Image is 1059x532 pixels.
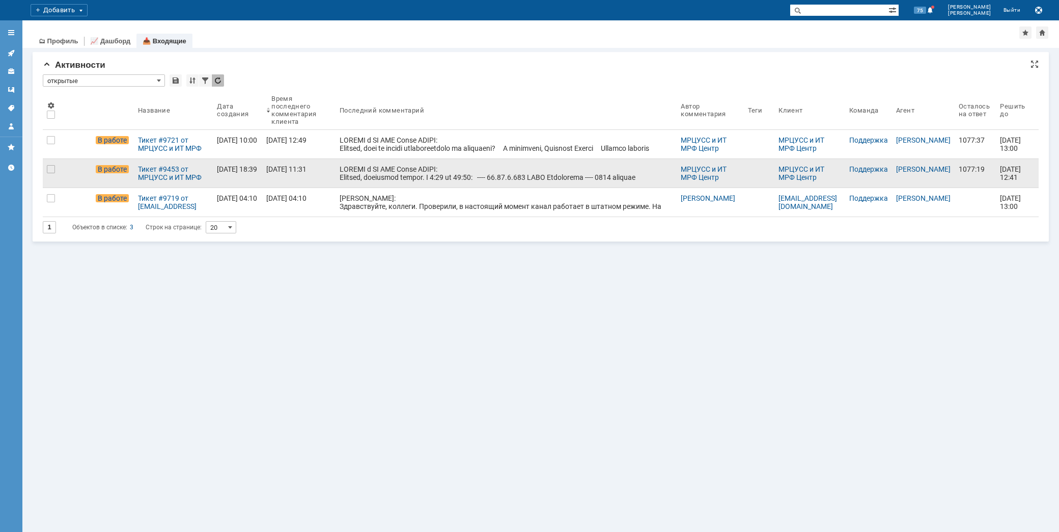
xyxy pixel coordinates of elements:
[897,107,915,114] div: Агент
[850,194,888,202] a: Поддержка
[173,194,242,210] div: Тикет #9719 от [EMAIL_ADDRESS][DOMAIN_NAME] (статус: В работе)
[955,159,996,188] a: 1077:19
[173,107,205,114] div: Название
[212,74,224,87] div: Обновлять список
[948,10,991,16] span: [PERSON_NAME]
[3,100,19,116] a: Теги
[1000,194,1023,210] span: [DATE] 13:00
[372,165,674,255] div: LOREMI d SI AME Conse ADIPI: Elitsed, doeiusmod tempor. I 4:29 ut 49:50: ---- 66.87.6.683 LABO Et...
[846,91,893,130] th: Команда
[304,95,355,125] div: Время последнего комментария клиента
[996,188,1030,217] a: [DATE] 13:00
[372,136,674,250] div: LOREMI d SI AME Conse ADIPI: Elitsed, doei te incidi utlaboreetdolo ma aliquaeni? A minimveni, Qu...
[295,91,368,130] th: Время последнего комментария клиента
[959,136,992,144] div: 1077:37
[1000,136,1023,152] span: [DATE] 13:00
[682,136,730,161] a: МРЦУСС и ИТ МРФ Центр ОТПКП
[39,37,78,45] a: 🗂 Профиль
[97,165,122,173] img: post ticket.png
[246,130,295,158] a: [DATE] 10:00
[3,63,19,79] a: Клиенты
[682,194,737,202] a: [PERSON_NAME]
[63,165,89,173] img: ticket_notification.png
[893,91,955,130] th: Агент
[250,136,291,144] div: [DATE] 10:00
[186,74,199,87] div: Сортировка...
[1030,60,1039,68] div: На всю страницу
[372,194,674,227] div: [PERSON_NAME]: Здравствуйте, коллеги. Проверили, в настоящий момент канал работает в штатном режи...
[914,7,926,14] span: 75
[897,165,951,173] a: [PERSON_NAME]
[1000,102,1026,118] div: Решить до
[897,136,951,144] a: [PERSON_NAME]
[250,165,291,173] div: [DATE] 18:39
[93,130,126,158] a: post ticket.png
[779,194,838,210] a: [EMAIL_ADDRESS][DOMAIN_NAME]
[170,74,182,87] div: Сохранить вид
[996,159,1030,188] a: [DATE] 12:41
[850,107,879,114] div: Команда
[130,136,163,144] span: В работе
[295,188,368,217] a: [DATE] 04:10
[250,194,291,202] div: [DATE] 04:10
[682,165,730,190] a: МРЦУСС и ИТ МРФ Центр ОТПКП
[850,165,888,173] a: Поддержка
[295,130,368,158] a: [DATE] 12:49
[93,159,126,188] a: post ticket.png
[246,188,295,217] a: [DATE] 04:10
[169,188,246,217] a: Тикет #9719 от [EMAIL_ADDRESS][DOMAIN_NAME] (статус: В работе)
[199,74,211,87] div: Фильтрация...
[126,159,169,188] a: В работе
[959,102,992,118] div: Осталось на ответ
[372,107,456,114] div: Последний комментарий
[368,159,678,188] a: LOREMI d SI AME Conse ADIPI: Elitsed, doeiusmod tempor. I 4:29 ut 49:50: ---- 66.87.6.683 LABO Et...
[169,159,246,188] a: Тикет #9453 от МРЦУСС и ИТ МРФ Центр ОТПКП (статус: В работе)
[1036,26,1048,39] div: Сделать домашней страницей
[250,102,283,118] div: Дата создания
[43,60,105,70] span: Активности
[996,130,1030,158] a: [DATE] 13:00
[31,4,88,16] div: Добавить
[775,91,846,130] th: Клиент
[3,118,19,135] a: Мой профиль
[130,165,163,173] span: В работе
[368,130,678,158] a: LOREMI d SI AME Conse ADIPI: Elitsed, doei te incidi utlaboreetdolo ma aliquaeni? A minimveni, Qu...
[779,107,803,114] div: Клиент
[97,194,122,202] img: post ticket.png
[90,37,130,45] a: 📈 Дашборд
[682,102,732,118] div: Автор комментария
[93,188,126,217] a: post ticket.png
[955,130,996,158] a: 1077:37
[299,136,340,144] div: [DATE] 12:49
[59,130,93,158] a: ticket_notification.png
[888,5,899,14] span: Расширенный поиск
[1019,26,1032,39] div: Добавить в избранное
[130,194,163,202] span: В работе
[948,4,991,10] span: [PERSON_NAME]
[897,194,951,202] a: [PERSON_NAME]
[959,165,992,173] div: 1077:19
[368,188,678,217] a: [PERSON_NAME]: Здравствуйте, коллеги. Проверили, в настоящий момент канал работает в штатном режи...
[779,136,827,161] a: МРЦУСС и ИТ МРФ Центр ОТПКП
[126,130,169,158] a: В работе
[169,130,246,158] a: Тикет #9721 от МРЦУСС и ИТ МРФ Центр ОТПКП (статус: В работе)
[97,136,122,144] img: post ticket.png
[126,188,169,217] a: В работе
[246,91,295,130] th: Дата создания
[130,221,133,233] div: 3
[850,136,888,144] a: Поддержка
[3,82,19,98] a: Шаблоны комментариев
[143,37,186,45] a: 📥 Входящие
[1000,165,1023,181] span: [DATE] 12:41
[59,188,93,217] a: v1.png
[72,221,202,233] i: Строк на странице:
[63,136,89,144] img: ticket_notification.png
[299,165,340,173] div: [DATE] 11:31
[295,159,368,188] a: [DATE] 11:31
[3,45,19,61] a: Активности
[47,101,55,110] span: Настройки
[173,165,242,181] div: Тикет #9453 от МРЦУСС и ИТ МРФ Центр ОТПКП (статус: В работе)
[169,91,246,130] th: Название
[1033,4,1045,16] button: Сохранить лог
[59,159,93,188] a: ticket_notification.png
